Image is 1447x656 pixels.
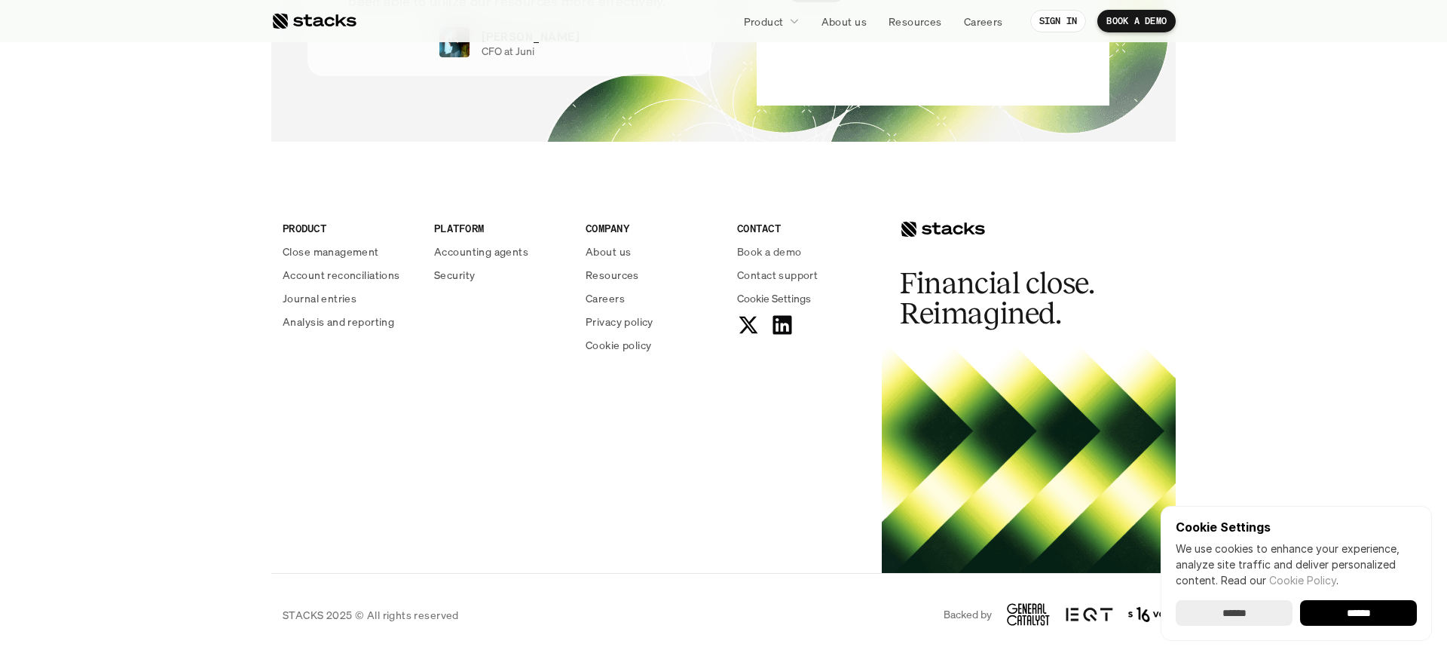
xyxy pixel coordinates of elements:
[744,14,784,29] p: Product
[283,267,416,283] a: Account reconciliations
[737,267,870,283] a: Contact support
[434,267,567,283] a: Security
[283,244,379,259] p: Close management
[283,220,416,236] p: PRODUCT
[586,267,639,283] p: Resources
[434,244,528,259] p: Accounting agents
[586,290,625,306] p: Careers
[283,290,416,306] a: Journal entries
[434,267,475,283] p: Security
[283,290,356,306] p: Journal entries
[586,267,719,283] a: Resources
[737,220,870,236] p: CONTACT
[586,337,651,353] p: Cookie policy
[586,290,719,306] a: Careers
[1039,16,1078,26] p: SIGN IN
[283,607,459,623] p: STACKS 2025 © All rights reserved
[889,14,942,29] p: Resources
[1221,574,1338,587] span: Read our .
[586,244,719,259] a: About us
[1176,521,1417,533] p: Cookie Settings
[283,267,400,283] p: Account reconciliations
[283,314,394,330] p: Analysis and reporting
[434,244,567,259] a: Accounting agents
[1269,574,1336,587] a: Cookie Policy
[964,14,1003,29] p: Careers
[1097,10,1176,32] a: BOOK A DEMO
[1176,541,1417,588] p: We use cookies to enhance your experience, analyze site traffic and deliver personalized content.
[900,268,1126,329] h2: Financial close. Reimagined.
[1106,16,1167,26] p: BOOK A DEMO
[737,244,802,259] p: Book a demo
[283,314,416,330] a: Analysis and reporting
[737,244,870,259] a: Book a demo
[434,220,567,236] p: PLATFORM
[586,337,719,353] a: Cookie policy
[586,314,653,330] p: Privacy policy
[737,290,811,306] span: Cookie Settings
[586,244,631,259] p: About us
[586,314,719,330] a: Privacy policy
[283,244,416,259] a: Close management
[482,45,534,58] p: CFO at Juni
[178,287,244,298] a: Privacy Policy
[944,608,992,621] p: Backed by
[737,267,818,283] p: Contact support
[880,8,951,35] a: Resources
[812,8,876,35] a: About us
[586,220,719,236] p: COMPANY
[821,14,867,29] p: About us
[737,290,811,306] button: Cookie Trigger
[1030,10,1087,32] a: SIGN IN
[955,8,1012,35] a: Careers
